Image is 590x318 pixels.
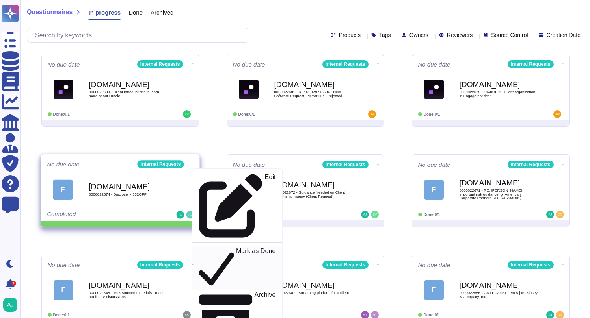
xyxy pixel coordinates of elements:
span: No due date [233,162,265,168]
img: user [556,211,564,218]
div: Internal Requests [508,161,554,168]
button: user [2,296,23,313]
div: Internal Requests [137,160,184,168]
span: No due date [48,61,80,67]
b: [DOMAIN_NAME] [89,281,168,289]
img: user [183,110,191,118]
span: 0000022674 - Discloser - 532OFF [89,192,168,196]
span: Products [339,32,361,38]
div: Internal Requests [508,60,554,68]
b: [DOMAIN_NAME] [274,81,353,88]
span: Owners [409,32,428,38]
img: user [368,110,376,118]
span: 0000022648 - McK sourced materials - reach-out for JV discussions [89,291,168,298]
div: F [424,280,444,300]
span: No due date [48,262,80,268]
div: F [53,179,73,200]
span: 0000022607 - Streaming platform for a client event [274,291,353,298]
b: [DOMAIN_NAME] [89,81,168,88]
span: Done: 0/1 [424,112,440,116]
img: user [361,211,369,218]
span: Reviewers [447,32,473,38]
span: 0000022672 - Guidance Needed on Client Citizenship Inquiry (Client Request) [274,190,353,198]
span: Source Control [491,32,528,38]
div: Internal Requests [322,161,369,168]
img: user [371,211,379,218]
b: [DOMAIN_NAME] [274,281,353,289]
b: [DOMAIN_NAME] [460,281,538,289]
span: Done: 0/1 [238,112,255,116]
img: user [553,110,561,118]
b: [DOMAIN_NAME] [460,81,538,88]
div: Completed [47,211,145,219]
img: Logo [239,79,259,99]
span: Questionnaires [27,9,73,15]
span: In progress [88,9,121,15]
div: Internal Requests [137,261,183,269]
span: 0000022556 - GMI Payment Terms | McKinsey & Company, Inc. [460,291,538,298]
input: Search by keywords [31,28,249,42]
img: Logo [424,79,444,99]
div: Internal Requests [322,261,369,269]
span: No due date [233,61,265,67]
span: Done: 0/1 [53,112,70,116]
span: No due date [418,162,450,168]
span: 0000022675 - 1940GE01_Client organization in Engage not tier 1 [460,90,538,98]
div: F [54,280,73,300]
span: Done: 0/1 [53,313,70,317]
div: Internal Requests [137,60,183,68]
span: Done: 0/1 [424,213,440,217]
p: Edit [264,174,275,238]
span: No due date [418,61,450,67]
span: 0000022671 - RE: [PERSON_NAME], important risk guidance for American Corporate Partners ROI (4155... [460,189,538,200]
img: user [3,298,17,312]
b: [DOMAIN_NAME] [274,181,353,189]
span: 0000022681 - RE: RITM9715534 - New Software Request - Mirror OP - Rejected [274,90,353,98]
p: Mark as Done [236,248,275,288]
span: Tags [379,32,391,38]
img: Logo [54,79,73,99]
div: Internal Requests [322,60,369,68]
div: Internal Requests [508,261,554,269]
img: user [546,211,554,218]
span: 0000022689 - Client introductions to learn more about Oracle [89,90,168,98]
b: [DOMAIN_NAME] [89,183,168,190]
span: Done: 0/1 [424,313,440,317]
b: [DOMAIN_NAME] [460,179,538,187]
span: Archived [151,9,173,15]
span: Done [128,9,143,15]
img: user [186,211,194,219]
div: 9+ [11,281,16,286]
span: No due date [47,161,80,167]
a: Edit [192,172,282,239]
span: Creation Date [547,32,581,38]
a: Mark as Done [192,246,282,290]
img: user [176,211,184,219]
span: No due date [418,262,450,268]
div: F [424,180,444,200]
